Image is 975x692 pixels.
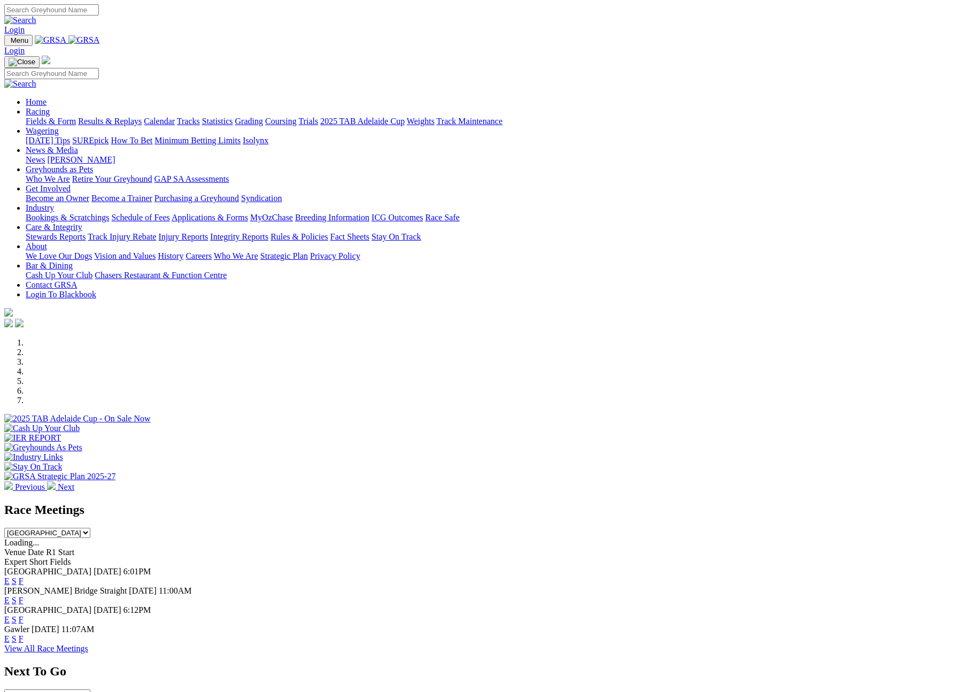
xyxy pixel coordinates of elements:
a: Become a Trainer [91,194,152,203]
a: Grading [235,117,263,126]
span: 6:12PM [123,605,151,614]
img: logo-grsa-white.png [42,56,50,64]
a: 2025 TAB Adelaide Cup [320,117,405,126]
span: Menu [11,36,28,44]
a: News & Media [26,145,78,155]
a: We Love Our Dogs [26,251,92,260]
a: Rules & Policies [270,232,328,241]
a: S [12,634,17,643]
a: Retire Your Greyhound [72,174,152,183]
img: Greyhounds As Pets [4,443,82,452]
a: Injury Reports [158,232,208,241]
img: logo-grsa-white.png [4,308,13,317]
h2: Race Meetings [4,503,971,517]
a: Industry [26,203,54,212]
a: Race Safe [425,213,459,222]
a: Previous [4,482,47,491]
span: [DATE] [129,586,157,595]
span: [DATE] [94,605,121,614]
a: Coursing [265,117,297,126]
button: Toggle navigation [4,56,40,68]
h2: Next To Go [4,664,971,679]
img: IER REPORT [4,433,61,443]
a: Isolynx [243,136,268,145]
div: Wagering [26,136,971,145]
a: Chasers Restaurant & Function Centre [95,271,227,280]
a: Applications & Forms [172,213,248,222]
a: Breeding Information [295,213,369,222]
a: MyOzChase [250,213,293,222]
div: Care & Integrity [26,232,971,242]
span: 11:07AM [61,625,95,634]
a: How To Bet [111,136,153,145]
img: chevron-left-pager-white.svg [4,481,13,490]
img: GRSA [68,35,100,45]
img: chevron-right-pager-white.svg [47,481,56,490]
a: F [19,596,24,605]
span: [DATE] [32,625,59,634]
a: Who We Are [26,174,70,183]
a: Greyhounds as Pets [26,165,93,174]
div: About [26,251,971,261]
a: S [12,576,17,586]
a: E [4,634,10,643]
a: Tracks [177,117,200,126]
div: Greyhounds as Pets [26,174,971,184]
a: [DATE] Tips [26,136,70,145]
a: View All Race Meetings [4,644,88,653]
a: Trials [298,117,318,126]
a: Login [4,25,25,34]
a: Minimum Betting Limits [154,136,241,145]
a: History [158,251,183,260]
a: [PERSON_NAME] [47,155,115,164]
span: [GEOGRAPHIC_DATA] [4,605,91,614]
span: Expert [4,557,27,566]
div: Racing [26,117,971,126]
a: Who We Are [214,251,258,260]
a: E [4,615,10,624]
a: Cash Up Your Club [26,271,92,280]
a: Stay On Track [372,232,421,241]
div: Get Involved [26,194,971,203]
img: Close [9,58,35,66]
img: facebook.svg [4,319,13,327]
span: Date [28,548,44,557]
img: GRSA [35,35,66,45]
a: Privacy Policy [310,251,360,260]
a: Statistics [202,117,233,126]
a: Become an Owner [26,194,89,203]
img: Search [4,79,36,89]
a: Integrity Reports [210,232,268,241]
input: Search [4,4,99,16]
img: Stay On Track [4,462,62,472]
a: Bar & Dining [26,261,73,270]
a: Fields & Form [26,117,76,126]
span: Previous [15,482,45,491]
a: Purchasing a Greyhound [154,194,239,203]
a: F [19,615,24,624]
a: S [12,615,17,624]
a: News [26,155,45,164]
a: Login To Blackbook [26,290,96,299]
img: Industry Links [4,452,63,462]
a: Strategic Plan [260,251,308,260]
span: Next [58,482,74,491]
span: [GEOGRAPHIC_DATA] [4,567,91,576]
a: Results & Replays [78,117,142,126]
span: [PERSON_NAME] Bridge Straight [4,586,127,595]
a: About [26,242,47,251]
span: 11:00AM [159,586,192,595]
a: F [19,634,24,643]
a: Stewards Reports [26,232,86,241]
a: E [4,576,10,586]
img: GRSA Strategic Plan 2025-27 [4,472,115,481]
a: Wagering [26,126,59,135]
a: Vision and Values [94,251,156,260]
a: Login [4,46,25,55]
input: Search [4,68,99,79]
div: Industry [26,213,971,222]
span: Fields [50,557,71,566]
a: S [12,596,17,605]
a: Racing [26,107,50,116]
span: [DATE] [94,567,121,576]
